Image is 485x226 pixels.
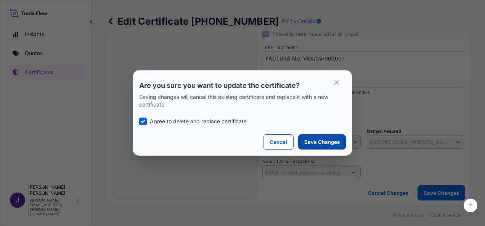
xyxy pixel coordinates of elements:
[139,81,346,90] p: Are you sure you want to update the certificate?
[270,138,287,146] p: Cancel
[139,93,346,108] p: Saving changes will cancel this existing certificate and replace it with a new certificate
[298,134,346,150] button: Save Changes
[263,134,294,150] button: Cancel
[304,138,340,146] p: Save Changes
[150,118,247,125] p: Agree to delete and replace certificate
